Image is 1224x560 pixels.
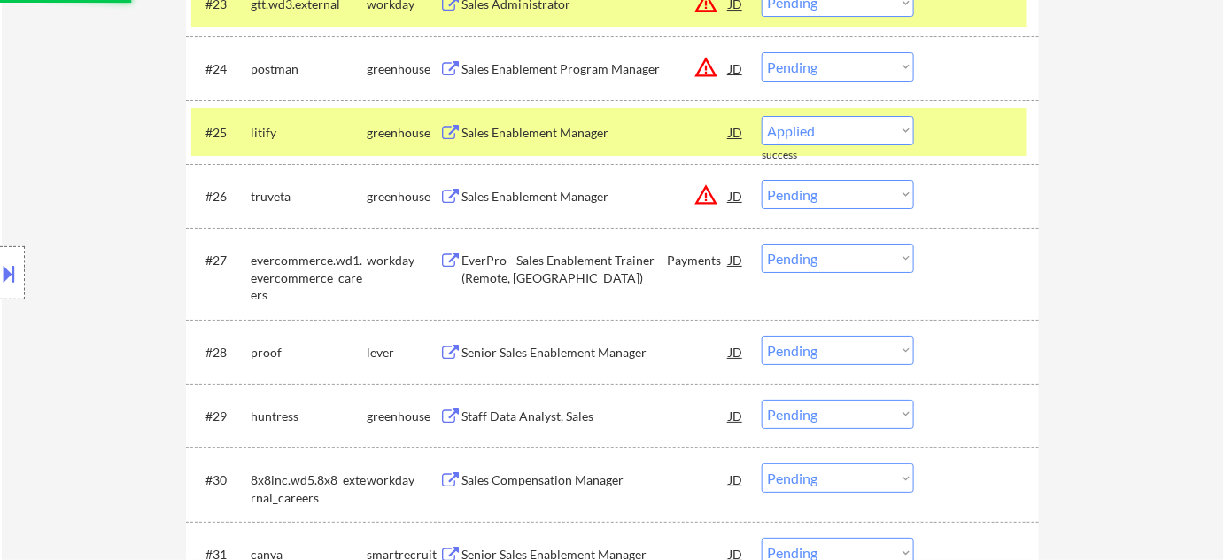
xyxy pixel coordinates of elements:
div: Sales Enablement Manager [461,188,729,206]
div: JD [727,400,745,432]
div: JD [727,463,745,495]
div: greenhouse [367,60,439,78]
div: success [762,148,833,163]
div: Sales Enablement Program Manager [461,60,729,78]
div: postman [251,60,367,78]
div: JD [727,180,745,212]
div: #24 [205,60,236,78]
div: #30 [205,471,236,489]
button: warning_amber [693,55,718,80]
div: greenhouse [367,408,439,425]
div: 8x8inc.wd5.8x8_external_careers [251,471,367,506]
div: EverPro - Sales Enablement Trainer – Payments (Remote, [GEOGRAPHIC_DATA]) [461,252,729,286]
div: Staff Data Analyst, Sales [461,408,729,425]
div: Senior Sales Enablement Manager [461,344,729,362]
div: Sales Enablement Manager [461,124,729,142]
div: greenhouse [367,188,439,206]
div: JD [727,244,745,276]
div: lever [367,344,439,362]
div: JD [727,116,745,148]
div: greenhouse [367,124,439,142]
div: JD [727,336,745,368]
div: Sales Compensation Manager [461,471,729,489]
div: workday [367,252,439,269]
div: JD [727,52,745,84]
div: workday [367,471,439,489]
button: warning_amber [693,183,718,207]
